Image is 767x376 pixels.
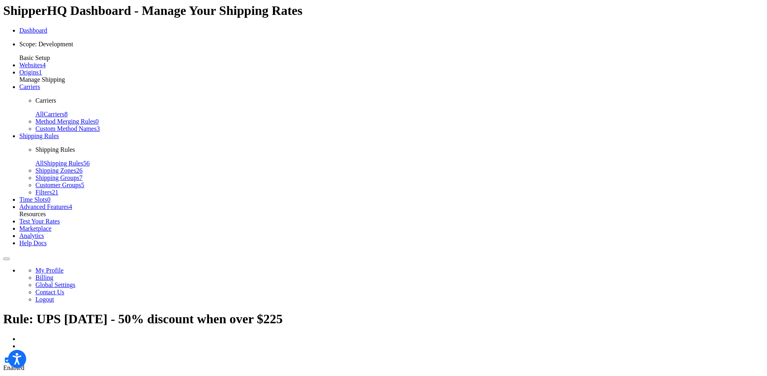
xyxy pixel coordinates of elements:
span: 4 [69,203,72,210]
a: Time Slots0 [19,196,50,203]
li: Carriers [19,83,764,132]
span: 0 [95,118,99,125]
a: AllCarriers8 [35,111,68,118]
span: All Shipping Rules [35,160,83,167]
li: Shipping Zones [35,167,764,174]
li: Billing [35,274,764,281]
li: Dashboard [19,27,764,34]
a: Billing [35,274,53,281]
span: Websites [19,62,42,68]
a: Method Merging Rules0 [35,118,99,125]
li: Test Your Rates [19,218,764,225]
li: Websites [19,62,764,69]
a: Shipping Groups7 [35,174,83,181]
span: 8 [64,111,68,118]
li: Custom Method Names [35,125,764,132]
a: Custom Method Names3 [35,125,100,132]
span: 5 [81,182,84,188]
a: Shipping Zones26 [35,167,83,174]
a: Marketplace [19,225,52,232]
span: Scope: Development [19,41,73,48]
p: Shipping Rules [35,146,764,153]
span: Customer Groups [35,182,81,188]
a: Shipping Rules [19,132,59,139]
li: Shipping Rules [19,132,764,196]
span: 3 [97,125,100,132]
a: AllShipping Rules56 [35,160,90,167]
a: Advanced Features4 [19,203,72,210]
a: Websites4 [19,62,45,68]
a: Customer Groups5 [35,182,84,188]
span: Method Merging Rules [35,118,95,125]
div: Resources [19,211,764,218]
span: 0 [47,196,50,203]
a: Test Your Rates [19,218,60,225]
li: Logout [35,296,764,303]
span: 26 [76,167,83,174]
a: Global Settings [35,281,75,288]
span: All Carriers [35,111,64,118]
span: Time Slots [19,196,47,203]
li: Shipping Groups [35,174,764,182]
li: Customer Groups [35,182,764,189]
span: Shipping Groups [35,174,79,181]
span: 4 [42,62,45,68]
span: Custom Method Names [35,125,97,132]
a: Origins1 [19,69,42,76]
span: 1 [39,69,42,76]
li: Advanced Features [19,203,764,211]
a: My Profile [35,267,64,274]
a: Logout [35,296,54,303]
li: Time Slots [19,196,764,203]
a: Contact Us [35,289,64,295]
span: 21 [52,189,58,196]
span: Origins [19,69,39,76]
span: 7 [79,174,83,181]
li: Global Settings [35,281,764,289]
a: Help Docs [19,240,47,246]
li: Origins [19,69,764,76]
span: Filters [35,189,52,196]
li: Help Docs [19,240,764,247]
li: My Profile [35,267,764,274]
li: Marketplace [19,225,764,232]
h1: ShipperHQ Dashboard - Manage Your Shipping Rates [3,3,764,18]
button: Open Resource Center [3,258,10,260]
span: Advanced Features [19,203,69,210]
a: Dashboard [19,27,47,34]
a: Analytics [19,232,44,239]
a: Filters21 [35,189,58,196]
p: Carriers [35,97,764,104]
li: Analytics [19,232,764,240]
label: Enabled [3,364,24,371]
span: Shipping Zones [35,167,76,174]
li: Filters [35,189,764,196]
div: Basic Setup [19,54,764,62]
span: 56 [83,160,90,167]
li: Contact Us [35,289,764,296]
div: Manage Shipping [19,76,764,83]
li: Method Merging Rules [35,118,764,125]
a: Carriers [19,83,40,90]
h1: Rule: UPS [DATE] - 50% discount when over $225 [3,312,764,326]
